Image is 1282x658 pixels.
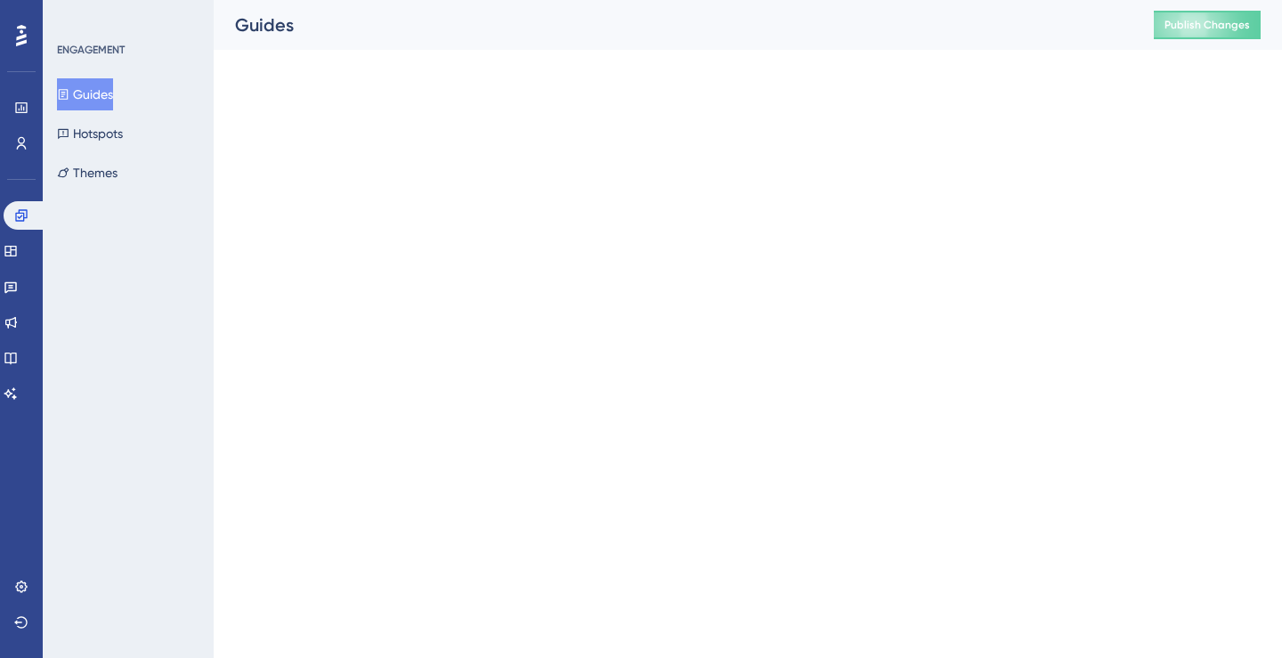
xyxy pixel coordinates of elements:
div: ENGAGEMENT [57,43,125,57]
button: Publish Changes [1154,11,1261,39]
span: Publish Changes [1164,18,1250,32]
button: Hotspots [57,118,123,150]
button: Guides [57,78,113,110]
div: Guides [235,12,1109,37]
button: Themes [57,157,118,189]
